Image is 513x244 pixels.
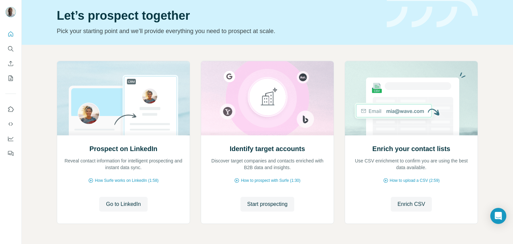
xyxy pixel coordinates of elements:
button: My lists [5,72,16,84]
p: Use CSV enrichment to confirm you are using the best data available. [352,157,471,171]
img: Enrich your contact lists [345,61,478,135]
span: Enrich CSV [397,200,425,208]
button: Enrich CSV [391,197,432,212]
p: Pick your starting point and we’ll provide everything you need to prospect at scale. [57,26,379,36]
button: Search [5,43,16,55]
h2: Enrich your contact lists [372,144,450,153]
h1: Let’s prospect together [57,9,379,22]
img: Identify target accounts [201,61,334,135]
span: Start prospecting [247,200,288,208]
button: Use Surfe on LinkedIn [5,103,16,115]
div: Open Intercom Messenger [490,208,506,224]
p: Discover target companies and contacts enriched with B2B data and insights. [208,157,327,171]
img: Prospect on LinkedIn [57,61,190,135]
span: Go to LinkedIn [106,200,141,208]
span: How to upload a CSV (2:59) [390,177,440,184]
button: Go to LinkedIn [99,197,147,212]
button: Use Surfe API [5,118,16,130]
button: Dashboard [5,133,16,145]
span: How to prospect with Surfe (1:30) [241,177,300,184]
span: How Surfe works on LinkedIn (1:58) [95,177,159,184]
button: Enrich CSV [5,57,16,70]
h2: Prospect on LinkedIn [90,144,157,153]
button: Start prospecting [240,197,294,212]
h2: Identify target accounts [230,144,305,153]
button: Quick start [5,28,16,40]
p: Reveal contact information for intelligent prospecting and instant data sync. [64,157,183,171]
button: Feedback [5,147,16,159]
img: Avatar [5,7,16,17]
